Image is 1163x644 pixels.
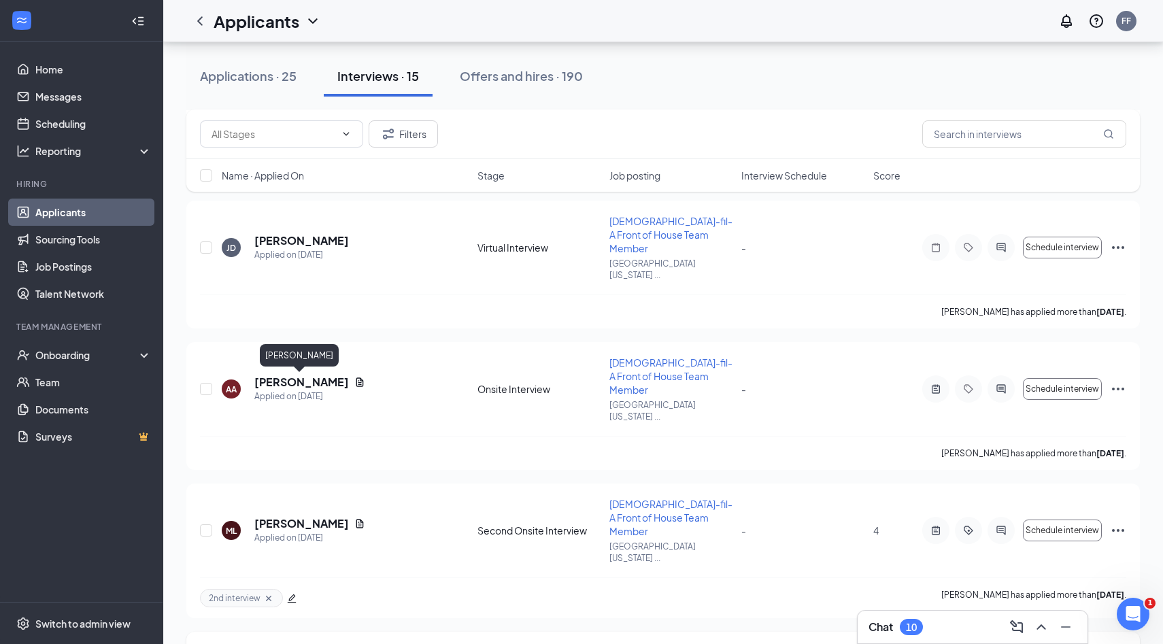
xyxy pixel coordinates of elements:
[380,126,397,142] svg: Filter
[16,178,149,190] div: Hiring
[928,525,944,536] svg: ActiveNote
[35,226,152,253] a: Sourcing Tools
[254,233,349,248] h5: [PERSON_NAME]
[192,13,208,29] svg: ChevronLeft
[35,144,152,158] div: Reporting
[1023,520,1102,541] button: Schedule interview
[993,525,1009,536] svg: ActiveChat
[1009,619,1025,635] svg: ComposeMessage
[869,620,893,634] h3: Chat
[35,199,152,226] a: Applicants
[200,67,297,84] div: Applications · 25
[1023,378,1102,400] button: Schedule interview
[254,248,349,262] div: Applied on [DATE]
[993,384,1009,394] svg: ActiveChat
[222,169,304,182] span: Name · Applied On
[226,384,237,395] div: AA
[35,396,152,423] a: Documents
[609,399,733,422] p: [GEOGRAPHIC_DATA][US_STATE] ...
[609,169,660,182] span: Job posting
[1058,619,1074,635] svg: Minimize
[1026,526,1099,535] span: Schedule interview
[16,144,30,158] svg: Analysis
[941,447,1126,459] p: [PERSON_NAME] has applied more than .
[16,617,30,630] svg: Settings
[16,321,149,333] div: Team Management
[906,622,917,633] div: 10
[477,169,505,182] span: Stage
[1030,616,1052,638] button: ChevronUp
[354,518,365,529] svg: Document
[35,253,152,280] a: Job Postings
[1122,15,1131,27] div: FF
[609,541,733,564] p: [GEOGRAPHIC_DATA][US_STATE] ...
[941,589,1126,607] p: [PERSON_NAME] has applied more than .
[741,524,746,537] span: -
[1026,243,1099,252] span: Schedule interview
[1006,616,1028,638] button: ComposeMessage
[254,390,365,403] div: Applied on [DATE]
[263,593,274,604] svg: Cross
[609,258,733,281] p: [GEOGRAPHIC_DATA][US_STATE] ...
[873,169,900,182] span: Score
[1055,616,1077,638] button: Minimize
[354,377,365,388] svg: Document
[16,348,30,362] svg: UserCheck
[35,110,152,137] a: Scheduling
[212,126,335,141] input: All Stages
[35,423,152,450] a: SurveysCrown
[1145,598,1156,609] span: 1
[35,83,152,110] a: Messages
[35,348,140,362] div: Onboarding
[741,383,746,395] span: -
[287,594,297,603] span: edit
[1033,619,1049,635] svg: ChevronUp
[922,120,1126,148] input: Search in interviews
[941,306,1126,318] p: [PERSON_NAME] has applied more than .
[35,617,131,630] div: Switch to admin view
[1023,237,1102,258] button: Schedule interview
[35,369,152,396] a: Team
[960,242,977,253] svg: Tag
[873,524,879,537] span: 4
[993,242,1009,253] svg: ActiveChat
[1026,384,1099,394] span: Schedule interview
[131,14,145,28] svg: Collapse
[741,241,746,254] span: -
[260,344,339,367] div: [PERSON_NAME]
[341,129,352,139] svg: ChevronDown
[1117,598,1149,630] iframe: Intercom live chat
[1110,239,1126,256] svg: Ellipses
[741,169,827,182] span: Interview Schedule
[1110,522,1126,539] svg: Ellipses
[609,215,732,254] span: [DEMOGRAPHIC_DATA]-fil-A Front of House Team Member
[337,67,419,84] div: Interviews · 15
[226,525,237,537] div: ML
[254,516,349,531] h5: [PERSON_NAME]
[928,384,944,394] svg: ActiveNote
[960,525,977,536] svg: ActiveTag
[1096,448,1124,458] b: [DATE]
[477,382,601,396] div: Onsite Interview
[214,10,299,33] h1: Applicants
[35,280,152,307] a: Talent Network
[1110,381,1126,397] svg: Ellipses
[369,120,438,148] button: Filter Filters
[226,242,236,254] div: JD
[477,524,601,537] div: Second Onsite Interview
[460,67,583,84] div: Offers and hires · 190
[1096,590,1124,600] b: [DATE]
[254,375,349,390] h5: [PERSON_NAME]
[305,13,321,29] svg: ChevronDown
[35,56,152,83] a: Home
[1096,307,1124,317] b: [DATE]
[1103,129,1114,139] svg: MagnifyingGlass
[1058,13,1075,29] svg: Notifications
[960,384,977,394] svg: Tag
[928,242,944,253] svg: Note
[609,356,732,396] span: [DEMOGRAPHIC_DATA]-fil-A Front of House Team Member
[15,14,29,27] svg: WorkstreamLogo
[209,592,260,604] span: 2nd interview
[1088,13,1105,29] svg: QuestionInfo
